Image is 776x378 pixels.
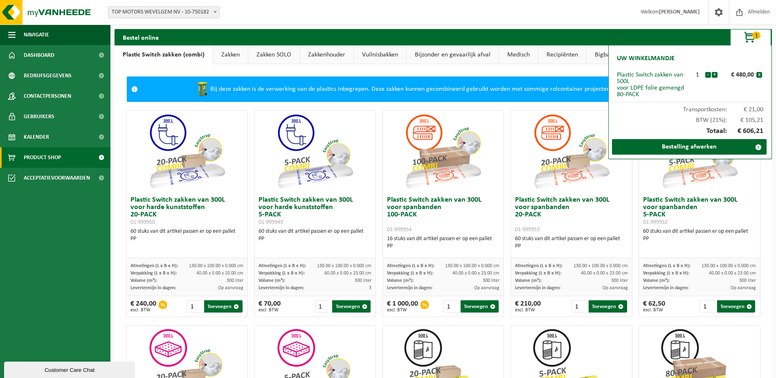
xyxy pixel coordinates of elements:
span: 40.00 x 0.00 x 20.00 cm [196,271,243,276]
span: 01-999949 [259,219,283,225]
span: Verpakking (L x B x H): [259,271,305,276]
input: 1 [571,300,588,313]
a: Bigbags [587,45,624,64]
button: 1 [730,29,771,45]
span: 130.00 x 100.00 x 0.000 cm [189,263,243,268]
span: excl. BTW [259,308,281,313]
div: 60 stuks van dit artikel passen er op een pallet [643,228,756,243]
button: Toevoegen [589,300,627,313]
span: TOP MOTORS WEVELGEM NV - 10-750182 [108,7,219,18]
div: € 1 000,00 [387,300,418,313]
a: Zakken SOLO [248,45,299,64]
div: € 62,50 [643,300,665,313]
span: excl. BTW [643,308,665,313]
span: Levertermijn in dagen: [130,286,176,290]
div: Bij deze zakken is de verwerking van de plastics inbegrepen. Deze zakken kunnen gecombineerd gebr... [142,77,743,101]
span: € 105,21 [727,117,764,124]
span: Gebruikers [24,106,54,127]
a: Medisch [499,45,538,64]
input: 1 [315,300,331,313]
span: Afmetingen (L x B x H): [643,263,691,268]
span: Verpakking (L x B x H): [643,271,689,276]
div: 60 stuks van dit artikel passen er op een pallet [515,235,628,250]
span: excl. BTW [515,308,541,313]
span: excl. BTW [387,308,418,313]
span: Product Shop [24,147,61,168]
span: 40.00 x 0.00 x 23.00 cm [581,271,628,276]
div: € 480,00 [720,72,756,78]
span: € 606,21 [727,128,764,135]
span: € 21,00 [727,106,764,113]
div: Transportkosten: [613,102,767,113]
img: 01-999954 [402,110,484,192]
div: € 70,00 [259,300,281,313]
div: € 210,00 [515,300,541,313]
span: Dashboard [24,45,54,65]
h3: Plastic Switch zakken van 300L voor harde kunststoffen 20-PACK [130,196,243,226]
span: 300 liter [739,278,756,283]
img: 01-999953 [531,110,612,192]
iframe: chat widget [4,360,137,378]
span: Op aanvraag [218,286,243,290]
span: 300 liter [611,278,628,283]
span: Verpakking (L x B x H): [387,271,433,276]
input: 1 [443,300,459,313]
span: Volume (m³): [259,278,285,283]
span: Levertermijn in dagen: [643,286,688,290]
img: WB-0240-HPE-GN-50.png [194,81,210,97]
span: 130.00 x 100.00 x 0.000 cm [574,263,628,268]
div: Totaal: [613,124,767,139]
span: 130.00 x 100.00 x 0.000 cm [445,263,499,268]
button: Toevoegen [332,300,370,313]
span: 300 liter [483,278,499,283]
div: PP [643,235,756,243]
span: Op aanvraag [474,286,499,290]
button: Toevoegen [461,300,499,313]
input: 1 [700,300,716,313]
span: Navigatie [24,25,49,45]
div: PP [387,243,500,250]
div: PP [259,235,371,243]
span: Acceptatievoorwaarden [24,168,90,188]
span: Bedrijfsgegevens [24,65,72,86]
span: 130.00 x 100.00 x 0.000 cm [317,263,371,268]
h2: Bestel online [115,29,167,45]
a: Plastic Switch zakken (combi) [115,45,213,64]
span: TOP MOTORS WEVELGEM NV - 10-750182 [108,6,220,18]
span: Volume (m³): [515,278,542,283]
span: 130.00 x 100.00 x 0.000 cm [702,263,756,268]
span: Levertermijn in dagen: [259,286,304,290]
div: PP [130,235,243,243]
a: Bijzonder en gevaarlijk afval [407,45,499,64]
span: Volume (m³): [130,278,157,283]
div: PP [515,243,628,250]
span: Op aanvraag [731,286,756,290]
h3: Plastic Switch zakken van 300L voor spanbanden 20-PACK [515,196,628,233]
button: Toevoegen [204,300,242,313]
span: 01-999950 [130,219,155,225]
span: 300 liter [355,278,371,283]
a: Bestelling afwerken [612,139,767,155]
div: 60 stuks van dit artikel passen er op een pallet [130,228,243,243]
div: 16 stuks van dit artikel passen er op een pallet [387,235,500,250]
span: Afmetingen (L x B x H): [130,263,178,268]
span: Volume (m³): [387,278,414,283]
span: 3 [369,286,371,290]
span: Verpakking (L x B x H): [130,271,177,276]
input: 1 [187,300,203,313]
span: 1 [752,32,760,39]
button: + [712,72,718,78]
div: 60 stuks van dit artikel passen er op een pallet [259,228,371,243]
h3: Plastic Switch zakken van 300L voor harde kunststoffen 5-PACK [259,196,371,226]
a: Zakken [213,45,248,64]
button: - [705,72,711,78]
button: Toevoegen [717,300,755,313]
span: 60.00 x 0.00 x 23.00 cm [324,271,371,276]
a: Vuilnisbakken [354,45,406,64]
span: 01-999952 [643,219,668,225]
a: Recipiënten [538,45,586,64]
img: 01-999950 [146,110,228,192]
span: Afmetingen (L x B x H): [515,263,562,268]
img: 01-999949 [274,110,356,192]
span: 40.00 x 0.00 x 23.00 cm [709,271,756,276]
